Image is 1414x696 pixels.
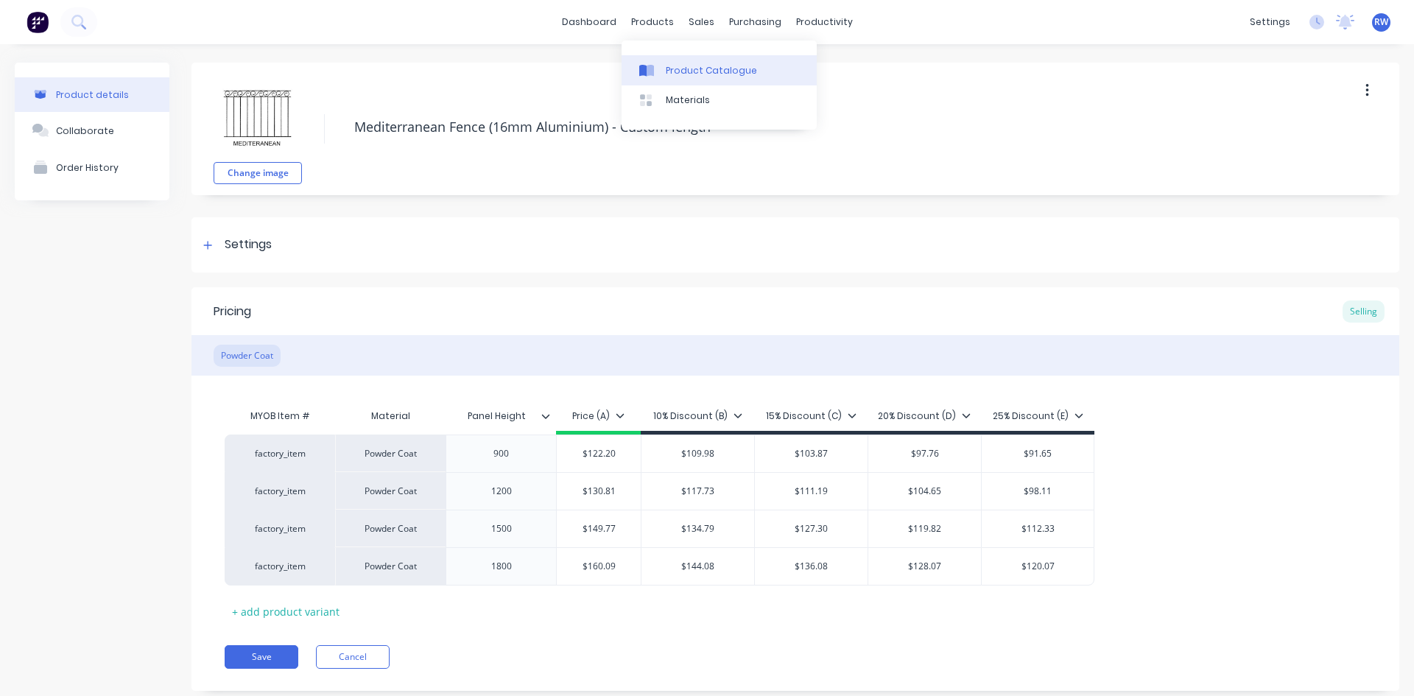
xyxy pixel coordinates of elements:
div: 15% Discount (C) [766,409,857,423]
div: $128.07 [868,548,981,585]
div: factory_item [239,447,320,460]
div: Settings [225,236,272,254]
div: factory_itemPowder Coat1800$160.09$144.08$136.08$128.07$120.07 [225,547,1094,586]
button: Save [225,645,298,669]
div: Collaborate [56,125,114,136]
div: 10% Discount (B) [653,409,742,423]
div: $160.09 [557,548,641,585]
span: RW [1374,15,1388,29]
div: $144.08 [641,548,754,585]
a: dashboard [555,11,624,33]
div: + add product variant [225,600,347,623]
div: $136.08 [755,548,868,585]
div: Materials [666,94,710,107]
div: purchasing [722,11,789,33]
div: $98.11 [982,473,1094,510]
div: sales [681,11,722,33]
div: Panel Height [446,398,547,435]
button: Product details [15,77,169,112]
div: Panel Height [446,401,556,431]
div: $127.30 [755,510,868,547]
button: Change image [214,162,302,184]
div: products [624,11,681,33]
img: file [221,81,295,155]
div: factory_itemPowder Coat1200$130.81$117.73$111.19$104.65$98.11 [225,472,1094,510]
div: $111.19 [755,473,868,510]
div: factory_itemPowder Coat1500$149.77$134.79$127.30$119.82$112.33 [225,510,1094,547]
div: 1200 [465,482,538,501]
div: Product Catalogue [666,64,757,77]
div: $134.79 [641,510,754,547]
div: factory_item [239,485,320,498]
img: Factory [27,11,49,33]
div: $104.65 [868,473,981,510]
a: Materials [622,85,817,115]
div: Pricing [214,303,251,320]
div: $117.73 [641,473,754,510]
div: $91.65 [982,435,1094,472]
div: $97.76 [868,435,981,472]
button: Order History [15,149,169,186]
div: $122.20 [557,435,641,472]
div: Powder Coat [214,345,281,367]
div: $120.07 [982,548,1094,585]
a: Product Catalogue [622,55,817,85]
div: MYOB Item # [225,401,335,431]
div: Powder Coat [335,547,446,586]
div: $149.77 [557,510,641,547]
div: $109.98 [641,435,754,472]
div: fileChange image [214,74,302,184]
div: settings [1242,11,1298,33]
div: productivity [789,11,860,33]
div: $103.87 [755,435,868,472]
button: Cancel [316,645,390,669]
div: 1500 [465,519,538,538]
div: 25% Discount (E) [993,409,1083,423]
div: 20% Discount (D) [878,409,971,423]
div: factory_itemPowder Coat900$122.20$109.98$103.87$97.76$91.65 [225,435,1094,472]
div: Order History [56,162,119,173]
textarea: Mediterranean Fence (16mm Aluminium) - Custom length [347,110,1278,144]
div: 900 [465,444,538,463]
div: Material [335,401,446,431]
div: $112.33 [982,510,1094,547]
div: factory_item [239,522,320,535]
div: $130.81 [557,473,641,510]
div: Powder Coat [335,510,446,547]
button: Collaborate [15,112,169,149]
div: factory_item [239,560,320,573]
div: Product details [56,89,129,100]
div: Selling [1343,300,1385,323]
div: Price (A) [572,409,625,423]
div: 1800 [465,557,538,576]
div: Powder Coat [335,472,446,510]
div: $119.82 [868,510,981,547]
div: Powder Coat [335,435,446,472]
